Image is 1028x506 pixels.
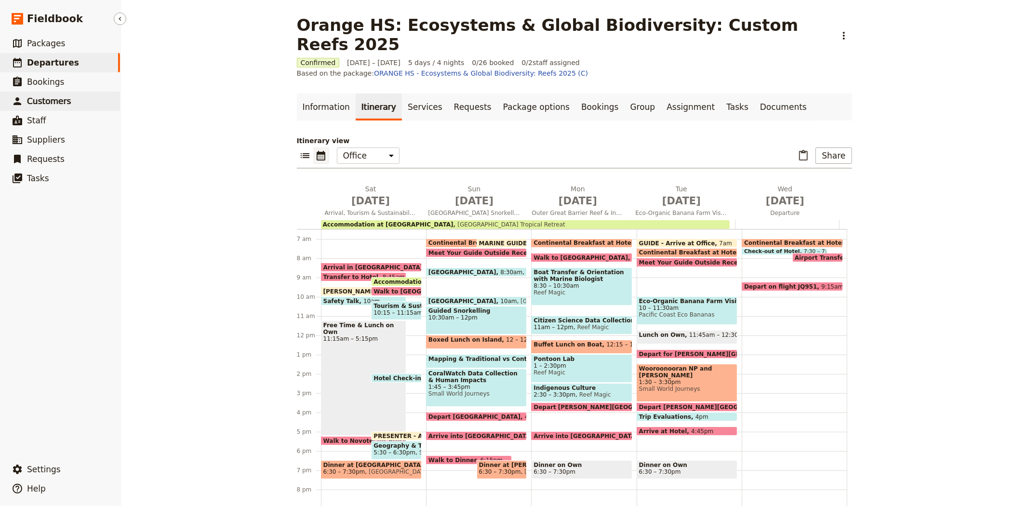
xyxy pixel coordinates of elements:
span: 7am [719,240,732,246]
span: 11:15am – 5:15pm [323,335,404,342]
span: Small World Journeys [639,386,735,392]
div: Meet Your Guide Outside Reception & Depart [637,258,737,267]
span: Dinner on Own [534,462,629,468]
div: [GEOGRAPHIC_DATA]10am[GEOGRAPHIC_DATA] [426,296,527,306]
div: 4 pm [297,409,321,416]
span: Mapping & Traditional vs Contemporary Management Activity [428,356,634,362]
span: Fitzroy Island Adventures [522,269,599,275]
span: Meet Your Guide Outside Reception & Depart [639,259,791,266]
a: Documents [754,93,813,120]
span: 8:30 – 10:30am [534,282,629,289]
span: Trip Evaluations [639,413,695,420]
div: Walk to [GEOGRAPHIC_DATA] [531,253,632,262]
button: Wed [DATE]Departure [735,184,839,220]
h2: Tue [636,184,728,208]
span: [GEOGRAPHIC_DATA] [428,269,500,275]
span: [GEOGRAPHIC_DATA] Snorkelling & [GEOGRAPHIC_DATA] [425,209,524,217]
button: Calendar view [313,147,329,164]
button: Tue [DATE]Eco-Organic Banana Farm Visit, [GEOGRAPHIC_DATA] & Rainforest Waterfalls [632,184,735,220]
button: Mon [DATE]Outer Great Barrier Reef & Indigenous Culture [528,184,632,220]
div: Geography & The Reef Presentation5:30 – 6:30pmSmall World Journeys [371,441,422,460]
div: Transfer to Hotel8:45am [321,272,407,281]
div: 2 pm [297,370,321,378]
span: Based on the package: [297,68,588,78]
span: Eco-Organic Banana Farm Visit, [GEOGRAPHIC_DATA] & Rainforest Waterfalls [632,209,732,217]
span: Packages [27,39,65,48]
span: Arrive at Hotel [639,428,691,434]
a: Information [297,93,356,120]
span: Bookings [27,77,64,87]
button: Sat [DATE]Arrival, Tourism & Sustainability Presentation, Free Time and Geography & The Reef Pres... [321,184,425,220]
span: Reef Magic [575,391,611,398]
button: Hide menu [114,13,126,25]
div: 12 pm [297,332,321,339]
div: Depart [PERSON_NAME][GEOGRAPHIC_DATA] [637,402,737,412]
div: 6 pm [297,447,321,455]
span: [GEOGRAPHIC_DATA] Tropical Retreat [454,221,565,228]
button: Sun [DATE][GEOGRAPHIC_DATA] Snorkelling & [GEOGRAPHIC_DATA] [425,184,528,220]
span: CoralWatch Data Collection & Human Impacts [428,370,524,384]
a: Assignment [661,93,721,120]
span: Confirmed [297,58,340,67]
span: Continental Breakfast at Hotel [639,249,743,256]
span: [GEOGRAPHIC_DATA] [517,298,582,304]
div: Walk to [GEOGRAPHIC_DATA] for Presentation [371,287,422,296]
a: Itinerary [356,93,402,120]
span: 4pm [525,413,538,420]
span: Indigenous Culture [534,385,629,391]
span: 6:15pm [480,457,502,463]
span: Reef Magic [574,324,609,331]
div: Arrive into [GEOGRAPHIC_DATA] [531,431,632,440]
span: Hotel Check-in Available [374,375,457,381]
a: Requests [448,93,497,120]
span: 10am [500,298,517,304]
div: Walk to Novotel for Presentation & Dinner [321,436,407,445]
a: Group [625,93,661,120]
span: 8:45am [383,274,405,280]
span: 6:30 – 7:30pm [479,468,521,475]
span: Continental Breakfast at Hotel [428,240,533,246]
button: Paste itinerary item [795,147,812,164]
span: Accommodation at [GEOGRAPHIC_DATA] [GEOGRAPHIC_DATA] [374,279,578,285]
div: Depart [GEOGRAPHIC_DATA]4pm [426,412,527,421]
div: Meet Your Guide Outside Reception & Depart [426,248,527,257]
span: Lunch on Own [639,332,689,338]
div: 9 am [297,274,321,281]
div: Guided Snorkelling10:30am – 12pm [426,306,527,334]
span: Meet Your Guide Outside Reception & Depart [428,250,580,256]
span: Walk to Dinner [428,457,481,463]
span: Citizen Science Data Collection & Species & Predator Identification [534,317,629,324]
div: Lunch on Own11:45am – 12:30pm [637,330,737,344]
div: Tourism & Sustainability Presentation10:15 – 11:15am [371,301,422,320]
div: Continental Breakfast at Hotel [531,239,632,248]
span: [DATE] [428,194,521,208]
div: 8 am [297,254,321,262]
div: Check-out of Hotel7:30 – 7:45am [742,248,828,255]
span: Accommodation at [GEOGRAPHIC_DATA] [323,221,454,228]
span: Suppliers [27,135,65,145]
span: 10:30am – 12pm [428,314,524,321]
span: 0 / 2 staff assigned [522,58,580,67]
span: Wooroonooran NP and [PERSON_NAME][GEOGRAPHIC_DATA] [639,365,735,379]
a: ORANGE HS - Ecosystems & Global Biodiversity: Reefs 2025 (C) [374,69,588,77]
div: CoralWatch Data Collection & Human Impacts1:45 – 3:45pmSmall World Journeys [426,369,527,407]
div: PRESENTER - Arrive at [GEOGRAPHIC_DATA] [371,431,422,440]
div: Accommodation at [GEOGRAPHIC_DATA] [GEOGRAPHIC_DATA] [371,277,422,286]
div: MARINE GUIDES - Arrive at Office [477,239,527,248]
div: 11 am [297,312,321,320]
span: Depart [PERSON_NAME][GEOGRAPHIC_DATA] [639,404,789,410]
span: 10 – 11:30am [639,305,735,311]
span: [DATE] [532,194,624,208]
span: [PERSON_NAME] at [GEOGRAPHIC_DATA] [323,288,460,294]
span: Depart on flight JQ951 [744,283,821,290]
span: Geography & The Reef Presentation [374,442,419,449]
span: Depart [PERSON_NAME][GEOGRAPHIC_DATA] [534,404,684,410]
div: Continental Breakfast at Hotel [637,248,737,257]
span: 0/26 booked [472,58,514,67]
span: Small World Journeys [415,449,481,456]
span: Help [27,484,46,493]
div: 10 am [297,293,321,301]
span: 1 – 2:30pm [534,362,629,369]
span: Boxed Lunch on Island [428,336,506,343]
span: MARINE GUIDES - Arrive at Office [479,240,591,246]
